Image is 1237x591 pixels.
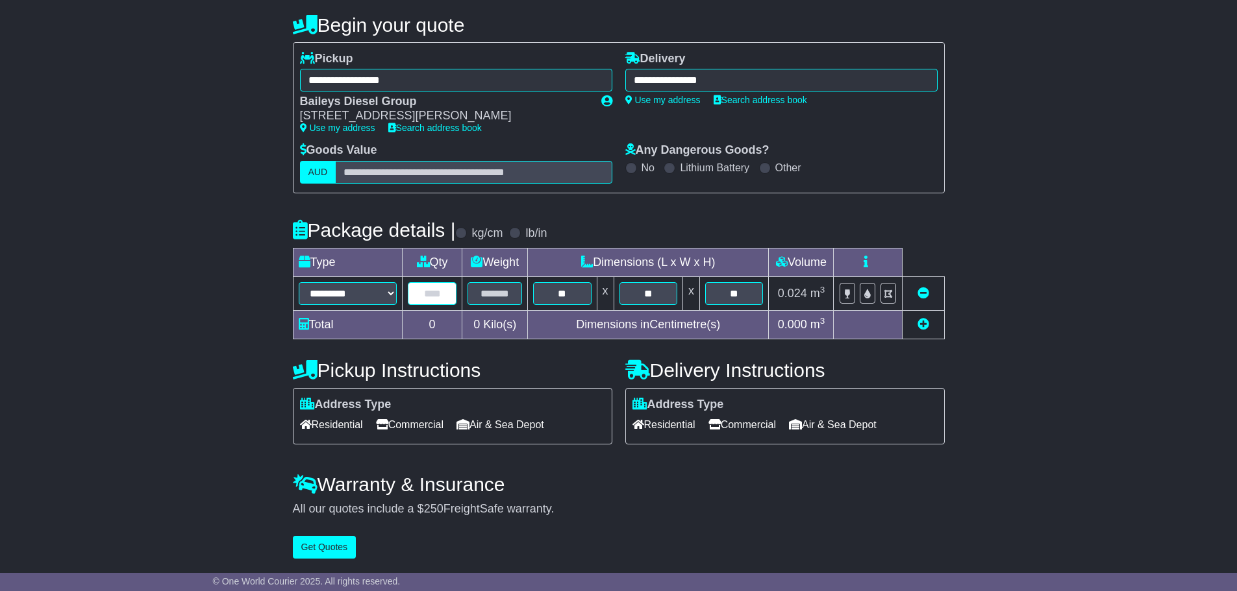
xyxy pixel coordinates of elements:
[597,276,614,310] td: x
[632,415,695,435] span: Residential
[769,248,834,276] td: Volume
[528,310,769,339] td: Dimensions in Centimetre(s)
[625,52,686,66] label: Delivery
[424,502,444,515] span: 250
[300,52,353,66] label: Pickup
[682,276,699,310] td: x
[642,162,655,174] label: No
[388,123,482,133] a: Search address book
[300,123,375,133] a: Use my address
[213,576,401,586] span: © One World Courier 2025. All rights reserved.
[462,310,528,339] td: Kilo(s)
[810,287,825,300] span: m
[456,415,544,435] span: Air & Sea Depot
[625,143,769,158] label: Any Dangerous Goods?
[300,161,336,184] label: AUD
[775,162,801,174] label: Other
[918,318,929,331] a: Add new item
[300,95,588,109] div: Baileys Diesel Group
[632,398,724,412] label: Address Type
[300,143,377,158] label: Goods Value
[625,95,701,105] a: Use my address
[293,14,945,36] h4: Begin your quote
[525,226,547,241] label: lb/in
[820,316,825,326] sup: 3
[293,536,356,559] button: Get Quotes
[293,502,945,516] div: All our quotes include a $ FreightSafe warranty.
[402,248,462,276] td: Qty
[293,359,612,381] h4: Pickup Instructions
[293,248,402,276] td: Type
[402,310,462,339] td: 0
[293,310,402,339] td: Total
[918,287,929,300] a: Remove this item
[714,95,807,105] a: Search address book
[820,285,825,295] sup: 3
[471,226,503,241] label: kg/cm
[293,219,456,241] h4: Package details |
[810,318,825,331] span: m
[789,415,877,435] span: Air & Sea Depot
[300,415,363,435] span: Residential
[300,109,588,123] div: [STREET_ADDRESS][PERSON_NAME]
[778,318,807,331] span: 0.000
[708,415,776,435] span: Commercial
[300,398,392,412] label: Address Type
[293,474,945,495] h4: Warranty & Insurance
[625,359,945,381] h4: Delivery Instructions
[528,248,769,276] td: Dimensions (L x W x H)
[680,162,749,174] label: Lithium Battery
[778,287,807,300] span: 0.024
[473,318,480,331] span: 0
[376,415,444,435] span: Commercial
[462,248,528,276] td: Weight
